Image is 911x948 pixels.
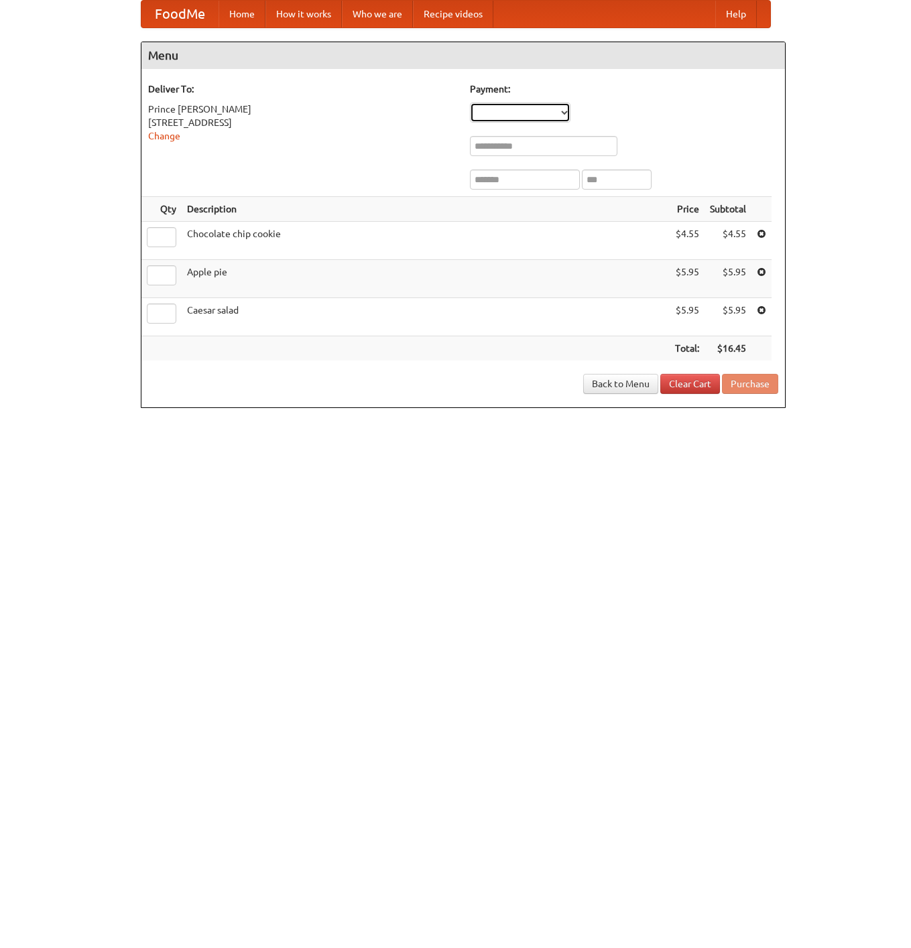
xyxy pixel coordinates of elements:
td: $5.95 [670,298,705,336]
td: $4.55 [670,222,705,260]
th: Qty [141,197,182,222]
th: Description [182,197,670,222]
h4: Menu [141,42,785,69]
h5: Payment: [470,82,778,96]
button: Purchase [722,374,778,394]
th: Total: [670,336,705,361]
a: Home [219,1,265,27]
h5: Deliver To: [148,82,457,96]
td: $5.95 [705,260,751,298]
td: Caesar salad [182,298,670,336]
td: Chocolate chip cookie [182,222,670,260]
div: Prince [PERSON_NAME] [148,103,457,116]
th: Subtotal [705,197,751,222]
a: Help [715,1,757,27]
th: $16.45 [705,336,751,361]
td: $5.95 [670,260,705,298]
a: Clear Cart [660,374,720,394]
a: Recipe videos [413,1,493,27]
a: Who we are [342,1,413,27]
a: How it works [265,1,342,27]
td: $4.55 [705,222,751,260]
a: Change [148,131,180,141]
a: FoodMe [141,1,219,27]
div: [STREET_ADDRESS] [148,116,457,129]
th: Price [670,197,705,222]
a: Back to Menu [583,374,658,394]
td: Apple pie [182,260,670,298]
td: $5.95 [705,298,751,336]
